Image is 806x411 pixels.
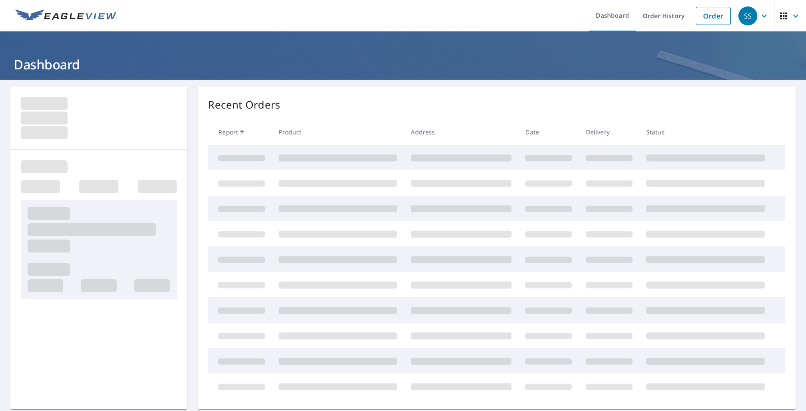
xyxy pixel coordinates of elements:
th: Status [639,119,772,145]
th: Address [404,119,518,145]
img: EV Logo [15,9,117,22]
h1: Dashboard [10,56,796,73]
a: Order [696,7,731,25]
p: Recent Orders [208,97,280,112]
th: Product [272,119,404,145]
th: Report # [208,119,272,145]
div: SS [738,6,757,25]
th: Date [518,119,579,145]
th: Delivery [579,119,639,145]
